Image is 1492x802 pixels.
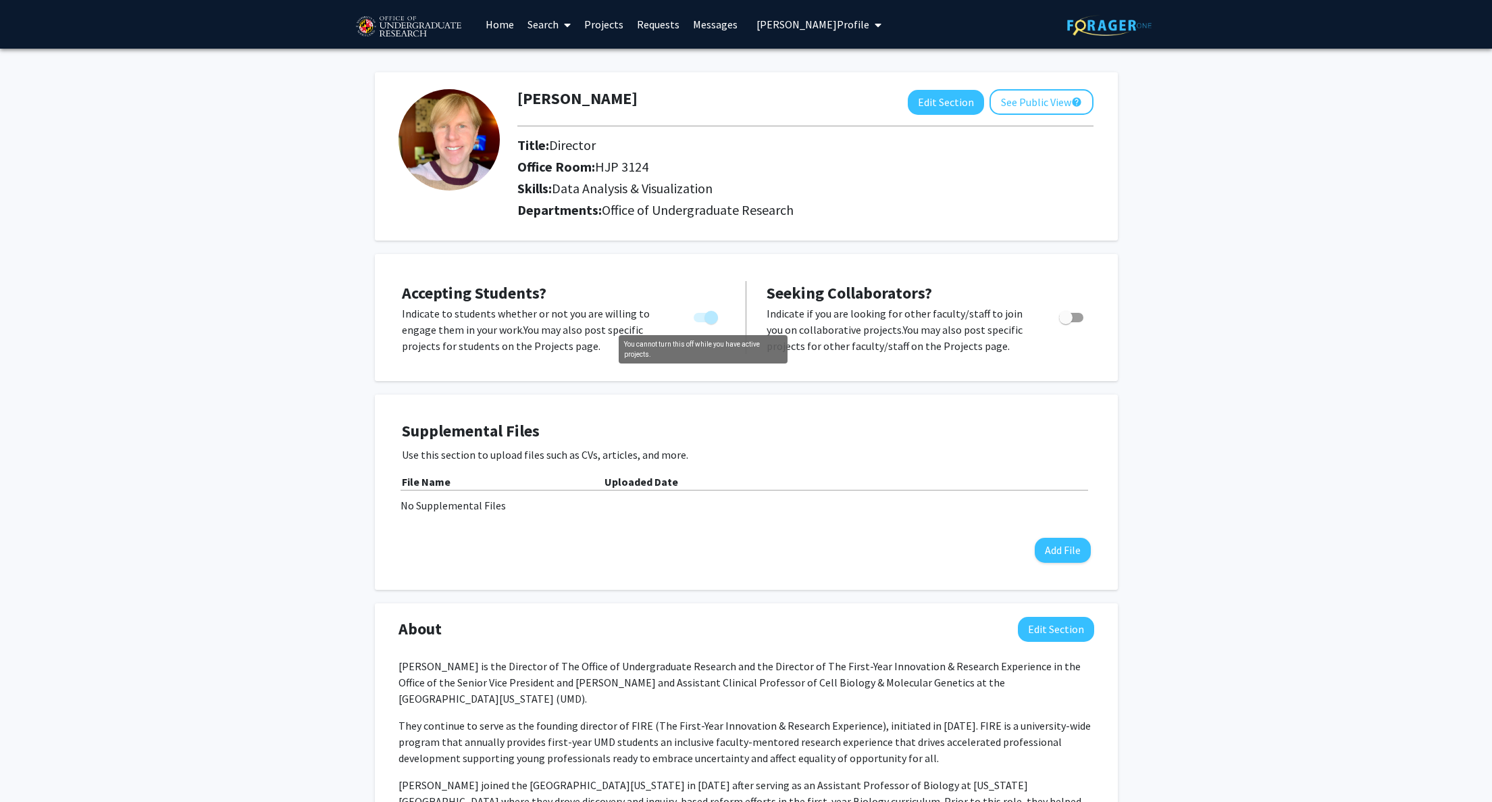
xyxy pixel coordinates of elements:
img: ForagerOne Logo [1067,15,1152,36]
span: About [398,617,442,641]
b: Uploaded Date [604,475,678,488]
span: Director [549,136,596,153]
iframe: Chat [10,741,57,792]
p: [PERSON_NAME] is the Director of The Office of Undergraduate Research and the Director of The Fir... [398,658,1094,707]
span: Seeking Collaborators? [767,282,932,303]
p: Indicate if you are looking for other faculty/staff to join you on collaborative projects. You ma... [767,305,1033,354]
h1: [PERSON_NAME] [517,89,638,109]
a: Home [479,1,521,48]
div: Toggle [688,305,725,326]
div: You cannot turn this off while you have active projects. [688,305,725,326]
span: HJP 3124 [595,158,648,175]
button: Edit About [1018,617,1094,642]
span: Accepting Students? [402,282,546,303]
mat-icon: help [1071,94,1082,110]
h2: Title: [517,137,747,153]
span: [PERSON_NAME] Profile [756,18,869,31]
span: Office of Undergraduate Research [602,201,794,218]
h2: Skills: [517,180,1094,197]
button: Edit Section [908,90,984,115]
h2: Office Room: [517,159,747,175]
b: File Name [402,475,451,488]
h4: Supplemental Files [402,422,1091,441]
p: They continue to serve as the founding director of FIRE (The First-Year Innovation & Research Exp... [398,718,1094,766]
p: Use this section to upload files such as CVs, articles, and more. [402,447,1091,463]
a: Projects [577,1,630,48]
button: See Public View [989,89,1094,115]
button: Add File [1035,538,1091,563]
p: Indicate to students whether or not you are willing to engage them in your work. You may also pos... [402,305,668,354]
a: Messages [686,1,744,48]
a: Search [521,1,577,48]
img: University of Maryland Logo [351,10,465,44]
a: Requests [630,1,686,48]
span: Data Analysis & Visualization [552,180,713,197]
img: Profile Picture [398,89,500,191]
div: Toggle [1054,305,1091,326]
div: You cannot turn this off while you have active projects. [619,335,788,364]
h2: Departments: [507,202,1104,218]
div: No Supplemental Files [401,497,1092,513]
